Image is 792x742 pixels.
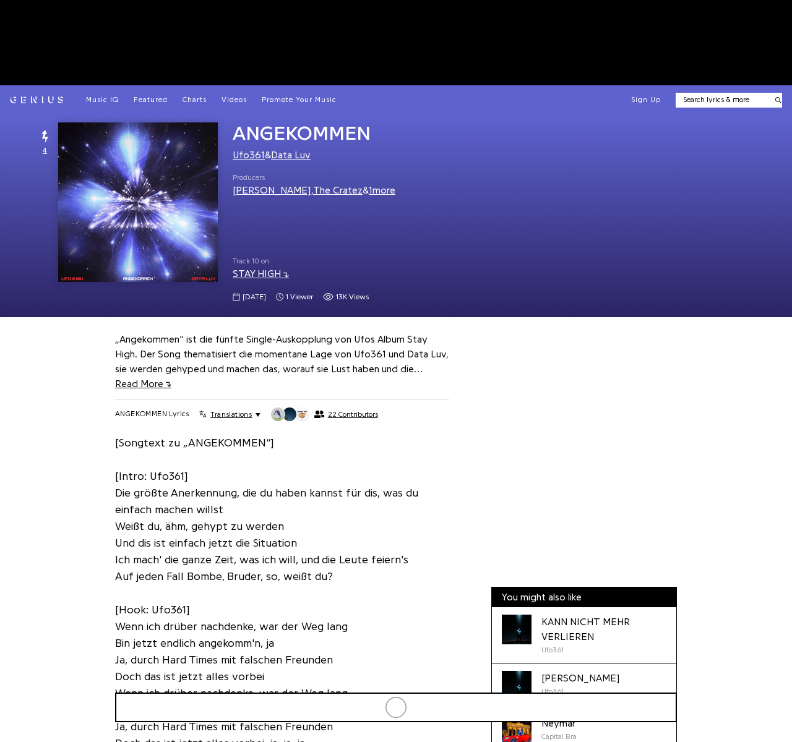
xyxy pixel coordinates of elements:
[541,644,666,655] div: Ufo361
[233,173,395,183] span: Producers
[233,150,265,160] a: Ufo361
[233,185,311,195] a: [PERSON_NAME]
[276,292,313,302] span: 1 viewer
[492,587,676,607] div: You might also like
[328,410,378,419] span: 22 Contributors
[115,409,189,419] h2: ANGEKOMMEN Lyrics
[210,409,252,419] span: Translations
[86,96,119,103] span: Music IQ
[43,145,47,156] span: 4
[541,615,666,644] div: KANN NICHT MEHR VERLIEREN
[286,292,313,302] span: 1 viewer
[502,615,532,644] div: Cover art for KANN NICHT MEHR VERLIEREN by Ufo361
[233,269,289,279] a: STAY HIGH
[541,731,577,742] div: Capital Bra
[233,148,471,163] div: &
[262,95,337,105] a: Promote Your Music
[233,124,371,143] span: ANGEKOMMEN
[199,409,260,419] button: Translations
[502,671,532,701] div: Cover art for JIMMY TORRIO by Ufo361
[313,185,363,195] a: The Cratez
[183,96,207,103] span: Charts
[243,292,266,302] span: [DATE]
[134,96,168,103] span: Featured
[271,150,311,160] a: Data Luv
[369,185,395,197] button: 1more
[541,671,620,686] div: [PERSON_NAME]
[323,292,369,302] span: 12,970 views
[492,663,676,709] a: Cover art for JIMMY TORRIO by Ufo361[PERSON_NAME]Ufo361
[115,379,171,389] span: Read More
[222,96,247,103] span: Videos
[233,256,471,267] span: Track 10 on
[222,95,247,105] a: Videos
[676,95,768,105] input: Search lyrics & more
[134,95,168,105] a: Featured
[270,407,377,422] button: 22 Contributors
[183,95,207,105] a: Charts
[631,95,661,105] button: Sign Up
[336,292,369,302] span: 13K views
[541,686,620,697] div: Ufo361
[262,96,337,103] span: Promote Your Music
[492,607,676,663] a: Cover art for KANN NICHT MEHR VERLIEREN by Ufo361KANN NICHT MEHR VERLIERENUfo361
[58,122,218,282] img: Cover art for ANGEKOMMEN by Ufo361 & Data Luv
[115,335,449,389] a: „Angekommen“ ist die fünfte Single-Auskopplung von Ufos Album Stay High. Der Song thematisiert di...
[233,184,395,198] div: , &
[86,95,119,105] a: Music IQ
